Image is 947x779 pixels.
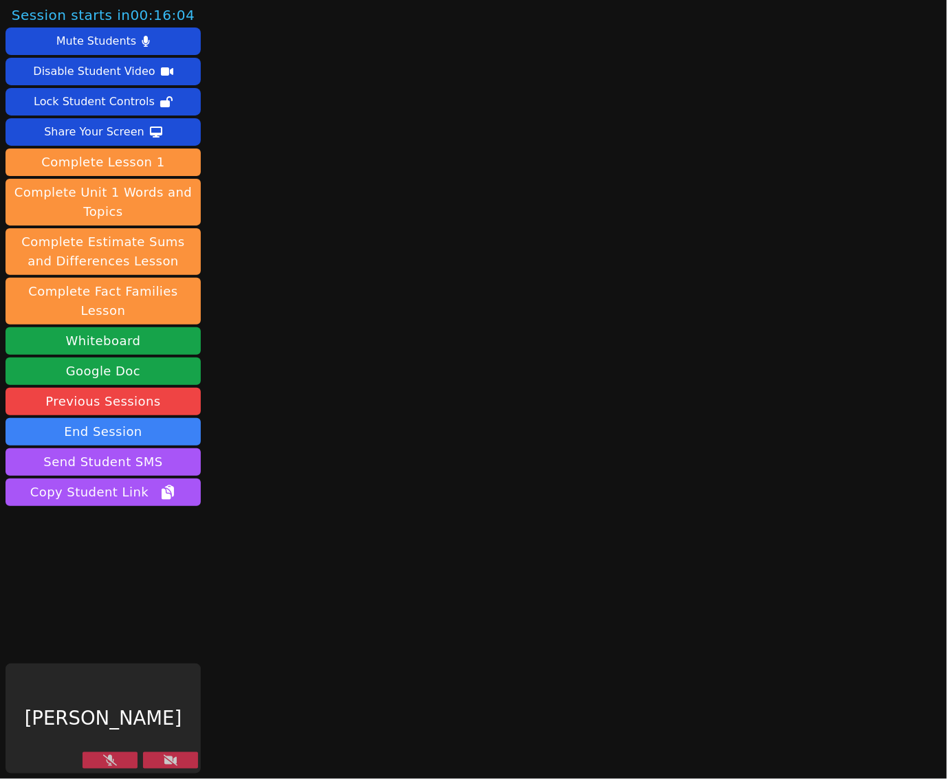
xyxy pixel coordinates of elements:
[12,6,195,25] span: Session starts in
[6,179,201,226] button: Complete Unit 1 Words and Topics
[6,228,201,275] button: Complete Estimate Sums and Differences Lesson
[44,121,144,143] div: Share Your Screen
[6,118,201,146] button: Share Your Screen
[130,7,195,23] time: 00:16:04
[6,448,201,476] button: Send Student SMS
[6,479,201,506] button: Copy Student Link
[6,418,201,446] button: End Session
[56,30,136,52] div: Mute Students
[6,358,201,385] a: Google Doc
[33,61,155,83] div: Disable Student Video
[6,663,201,773] div: [PERSON_NAME]
[6,28,201,55] button: Mute Students
[6,278,201,325] button: Complete Fact Families Lesson
[6,88,201,116] button: Lock Student Controls
[6,149,201,176] button: Complete Lesson 1
[30,483,176,502] span: Copy Student Link
[34,91,155,113] div: Lock Student Controls
[6,388,201,415] a: Previous Sessions
[6,58,201,85] button: Disable Student Video
[6,327,201,355] button: Whiteboard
